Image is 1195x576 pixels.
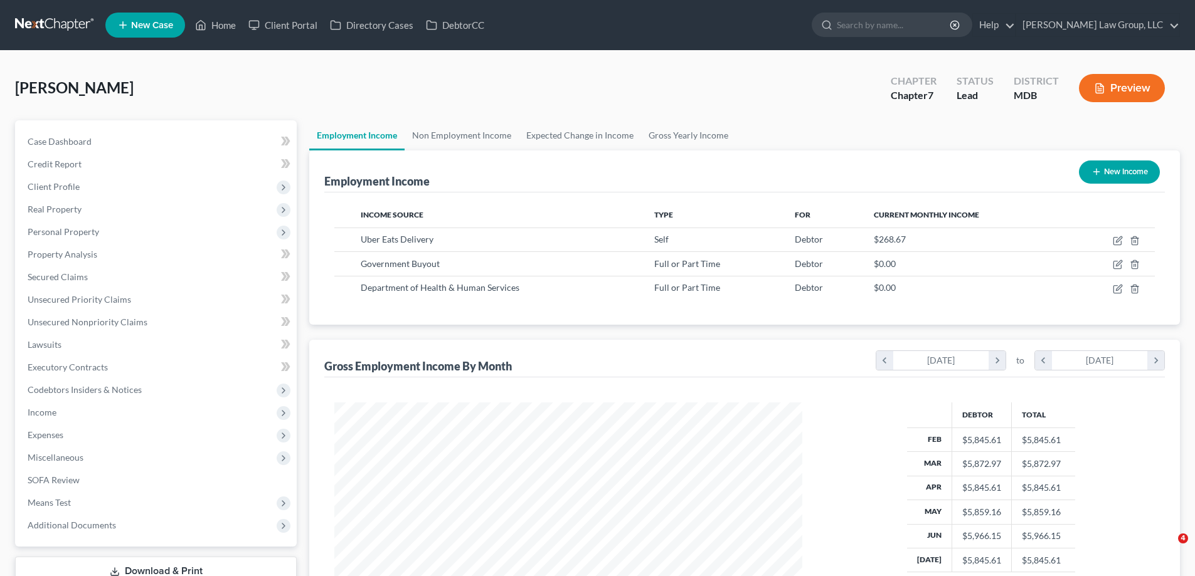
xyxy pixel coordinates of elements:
div: $5,872.97 [962,458,1001,470]
div: Chapter [891,88,937,103]
span: New Case [131,21,173,30]
div: Lead [957,88,994,103]
span: to [1016,354,1024,367]
th: Jun [907,524,952,548]
a: Employment Income [309,120,405,150]
span: Unsecured Priority Claims [28,294,131,305]
span: Full or Part Time [654,282,720,293]
div: $5,966.15 [962,530,1001,542]
span: 4 [1178,533,1188,543]
div: Status [957,74,994,88]
td: $5,859.16 [1011,500,1075,524]
a: Credit Report [18,153,297,175]
span: Government Buyout [361,258,440,269]
a: Expected Change in Income [519,120,641,150]
span: Self [654,234,669,244]
span: Debtor [795,234,823,244]
iframe: Intercom live chat [1152,533,1182,563]
td: $5,872.97 [1011,452,1075,476]
a: Case Dashboard [18,130,297,153]
div: Gross Employment Income By Month [324,359,512,374]
div: Employment Income [324,174,430,189]
span: Personal Property [28,226,99,237]
a: Unsecured Nonpriority Claims [18,311,297,333]
th: Debtor [952,402,1011,427]
span: Codebtors Insiders & Notices [28,384,142,395]
span: Debtor [795,282,823,293]
th: Apr [907,476,952,500]
td: $5,845.61 [1011,427,1075,451]
div: [DATE] [893,351,989,370]
a: Unsecured Priority Claims [18,288,297,311]
i: chevron_left [1035,351,1052,370]
a: Secured Claims [18,266,297,288]
span: SOFA Review [28,474,80,485]
a: Help [973,14,1015,36]
div: $5,845.61 [962,554,1001,567]
span: Secured Claims [28,271,88,282]
span: Expenses [28,429,63,440]
span: Real Property [28,204,82,214]
span: Department of Health & Human Services [361,282,519,293]
span: Client Profile [28,181,80,192]
a: SOFA Review [18,469,297,491]
a: [PERSON_NAME] Law Group, LLC [1016,14,1179,36]
span: Case Dashboard [28,136,92,147]
a: Gross Yearly Income [641,120,736,150]
div: $5,845.61 [962,434,1001,446]
span: Type [654,210,673,219]
span: Debtor [795,258,823,269]
a: DebtorCC [420,14,491,36]
a: Client Portal [242,14,324,36]
th: [DATE] [907,548,952,572]
span: Miscellaneous [28,452,83,463]
span: $0.00 [874,258,896,269]
div: MDB [1014,88,1059,103]
td: $5,845.61 [1011,548,1075,572]
span: Uber Eats Delivery [361,234,433,244]
i: chevron_right [1147,351,1164,370]
button: New Income [1079,160,1160,184]
span: 7 [928,89,933,101]
div: District [1014,74,1059,88]
a: Home [189,14,242,36]
span: For [795,210,810,219]
span: Income [28,407,56,417]
span: Credit Report [28,159,82,169]
a: Non Employment Income [405,120,519,150]
button: Preview [1079,74,1165,102]
span: Additional Documents [28,520,116,530]
span: [PERSON_NAME] [15,78,134,97]
th: Feb [907,427,952,451]
span: Income Source [361,210,423,219]
i: chevron_left [876,351,893,370]
div: $5,845.61 [962,481,1001,494]
th: Total [1011,402,1075,427]
td: $5,845.61 [1011,476,1075,500]
i: chevron_right [989,351,1006,370]
div: Chapter [891,74,937,88]
span: Means Test [28,497,71,508]
span: Current Monthly Income [874,210,979,219]
a: Lawsuits [18,333,297,356]
input: Search by name... [837,13,952,36]
span: $0.00 [874,282,896,293]
th: May [907,500,952,524]
span: Property Analysis [28,249,97,259]
span: $268.67 [874,234,906,244]
span: Full or Part Time [654,258,720,269]
span: Unsecured Nonpriority Claims [28,317,147,327]
span: Executory Contracts [28,362,108,372]
div: $5,859.16 [962,506,1001,518]
span: Lawsuits [28,339,61,350]
th: Mar [907,452,952,476]
a: Property Analysis [18,243,297,266]
a: Executory Contracts [18,356,297,379]
td: $5,966.15 [1011,524,1075,548]
a: Directory Cases [324,14,420,36]
div: [DATE] [1052,351,1148,370]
